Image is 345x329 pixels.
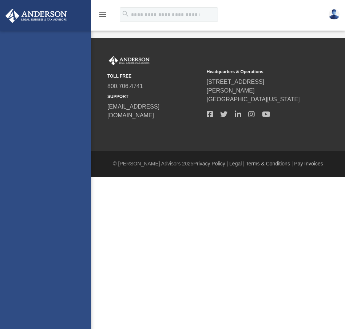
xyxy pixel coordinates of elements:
[122,10,130,18] i: search
[246,161,293,167] a: Terms & Conditions |
[107,103,159,118] a: [EMAIL_ADDRESS][DOMAIN_NAME]
[207,96,300,102] a: [GEOGRAPHIC_DATA][US_STATE]
[91,160,345,168] div: © [PERSON_NAME] Advisors 2025
[107,56,151,66] img: Anderson Advisors Platinum Portal
[98,14,107,19] a: menu
[207,68,301,75] small: Headquarters & Operations
[107,73,202,79] small: TOLL FREE
[207,79,264,94] a: [STREET_ADDRESS][PERSON_NAME]
[329,9,340,20] img: User Pic
[98,10,107,19] i: menu
[229,161,245,167] a: Legal |
[294,161,323,167] a: Pay Invoices
[194,161,228,167] a: Privacy Policy |
[3,9,69,23] img: Anderson Advisors Platinum Portal
[107,93,202,100] small: SUPPORT
[107,83,143,89] a: 800.706.4741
